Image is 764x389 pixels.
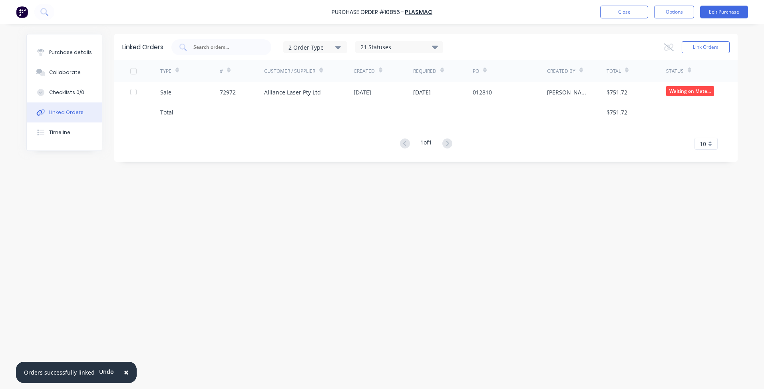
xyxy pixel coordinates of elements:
[49,69,81,76] div: Collaborate
[283,41,347,53] button: 2 Order Type
[193,43,259,51] input: Search orders...
[27,42,102,62] button: Purchase details
[700,6,748,18] button: Edit Purchase
[420,138,432,150] div: 1 of 1
[413,68,436,75] div: Required
[220,88,236,96] div: 72972
[354,88,371,96] div: [DATE]
[356,43,443,52] div: 21 Statuses
[607,68,621,75] div: Total
[473,88,492,96] div: 012810
[682,41,730,53] button: Link Orders
[654,6,694,18] button: Options
[332,8,404,16] div: Purchase Order #10856 -
[27,82,102,102] button: Checklists 0/0
[600,6,648,18] button: Close
[27,62,102,82] button: Collaborate
[27,122,102,142] button: Timeline
[16,6,28,18] img: Factory
[160,68,171,75] div: TYPE
[666,86,714,96] span: Waiting on Mate...
[160,108,173,116] div: Total
[49,109,84,116] div: Linked Orders
[607,108,627,116] div: $751.72
[264,68,315,75] div: Customer / Supplier
[264,88,321,96] div: Alliance Laser Pty Ltd
[24,368,95,377] div: Orders successfully linked
[473,68,479,75] div: PO
[220,68,223,75] div: #
[607,88,627,96] div: $751.72
[124,367,129,378] span: ×
[95,366,118,378] button: Undo
[405,8,432,16] a: Plasmac
[413,88,431,96] div: [DATE]
[160,88,171,96] div: Sale
[700,140,706,148] span: 10
[27,102,102,122] button: Linked Orders
[354,68,375,75] div: Created
[547,88,591,96] div: [PERSON_NAME]
[49,129,70,136] div: Timeline
[666,68,684,75] div: Status
[547,68,575,75] div: Created By
[49,89,84,96] div: Checklists 0/0
[122,42,163,52] div: Linked Orders
[116,363,137,382] button: Close
[49,49,92,56] div: Purchase details
[288,43,342,51] div: 2 Order Type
